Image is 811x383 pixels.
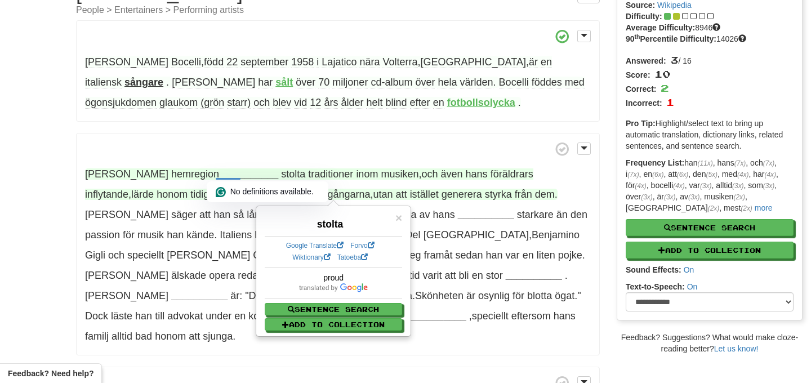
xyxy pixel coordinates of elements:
strong: fotbollsolycka [447,97,515,108]
em: (3x) [688,193,699,201]
span: kände [186,229,214,241]
span: hela [438,77,457,88]
span: Open feedback widget [8,368,93,379]
strong: Average Difficulty: [626,23,695,32]
span: hans [466,168,488,180]
a: Wikipedia [657,1,692,10]
strong: Correct: [626,84,656,93]
span: att [189,331,200,342]
span: blind [386,97,407,109]
span: . [166,77,169,88]
span: speciellt [127,250,164,261]
span: passion [85,229,120,241]
a: On [684,265,694,274]
span: en [541,56,552,68]
em: (4x) [737,171,748,179]
em: (3x) [664,193,675,201]
em: (6x) [677,171,688,179]
span: Gigli [85,250,105,261]
span: bli [459,270,469,281]
span: 12 [310,97,321,109]
em: (2x) [708,204,719,212]
em: (3x) [763,182,774,190]
span: är [466,290,475,301]
span: . . [230,290,581,301]
span: [PERSON_NAME] [85,209,168,220]
span: 1958 [291,56,314,68]
span: läste [111,310,132,322]
span: en [234,310,246,322]
span: familj [85,331,109,342]
div: 8946 [626,22,794,33]
strong: Frequency List: [626,158,684,167]
span: generera [442,189,482,200]
span: till [155,310,164,322]
strong: Answered: [626,56,666,65]
span: blev [273,97,291,109]
span: en [433,97,444,109]
span: kortare [248,310,280,322]
span: [GEOGRAPHIC_DATA] [424,229,529,241]
span: traditioner [308,168,353,180]
span: han [213,209,230,220]
span: är [529,56,538,68]
span: Skönheten [415,290,464,301]
a: Wiktionary [292,253,331,261]
span: . [565,270,568,281]
span: musik [137,229,164,241]
span: än [556,209,568,220]
span: även [441,168,463,180]
span: Bocelli [499,77,529,88]
span: långt [247,209,269,220]
span: en [472,270,483,281]
a: On [687,282,698,291]
span: 22 [226,56,238,68]
span: Dock [85,310,108,322]
span: honom [157,189,188,200]
span: " [577,290,581,301]
span: Benjamino [532,229,580,241]
span: helt [366,97,382,109]
span: stor [486,270,503,281]
span: ögonsjukdomen [85,97,157,109]
span: säger [171,209,197,220]
em: (2x) [741,204,752,212]
em: (3x) [700,182,711,190]
span: [GEOGRAPHIC_DATA] [421,56,526,68]
span: cd-album [371,77,412,88]
button: Add to Collection [626,242,794,259]
span: Del [405,229,421,241]
span: [PERSON_NAME] [85,270,168,281]
em: (4x) [673,182,684,190]
span: över [296,77,315,88]
span: att [396,189,407,200]
span: hans [554,310,576,322]
span: 3 [670,54,678,66]
em: (3x) [641,193,652,201]
span: Volterra [382,56,417,68]
span: Lajatico [322,56,357,68]
a: Let us know! [714,344,759,353]
span: starkare [517,209,554,220]
div: Feedback? Suggestions? What would make cloze-reading better? [617,332,803,354]
span: sjunga [203,331,233,342]
strong: sålt [275,77,293,88]
span: är: [230,290,242,301]
span: och [421,168,438,180]
span: "Du [245,290,261,301]
div: 14026 [626,33,794,44]
span: vid [294,97,307,109]
span: motgångarna [310,189,370,200]
span: miljoner [332,77,368,88]
span: 70 [318,77,329,88]
strong: Sound Effects: [626,265,681,274]
span: pojke [558,250,582,261]
span: han [167,229,184,241]
span: föddes [532,77,562,88]
span: bad [135,331,152,342]
span: Italiens [220,229,252,241]
em: (4x) [635,182,646,190]
span: , [85,270,506,281]
span: för [513,290,524,301]
em: (7x) [763,159,774,167]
